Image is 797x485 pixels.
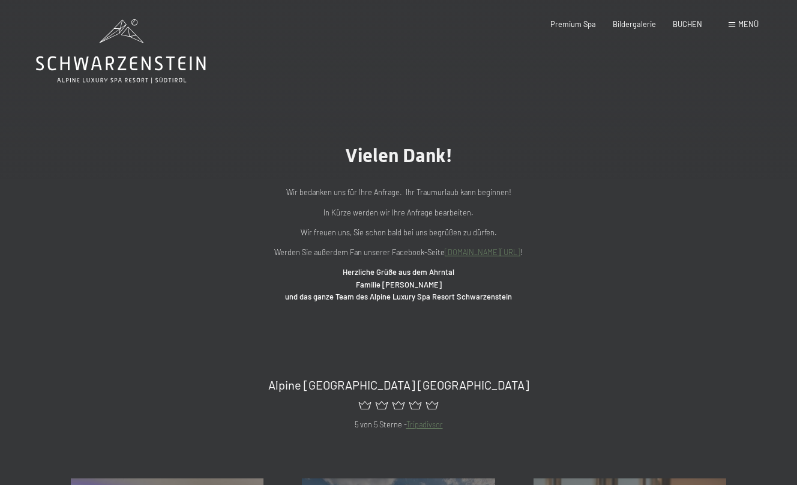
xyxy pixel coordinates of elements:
strong: Herzliche Grüße aus dem Ahrntal Familie [PERSON_NAME] und das ganze Team des Alpine Luxury Spa Re... [285,267,512,301]
p: Werden Sie außerdem Fan unserer Facebook-Seite ! [158,246,639,258]
span: Vielen Dank! [345,144,453,167]
a: Bildergalerie [613,19,656,29]
p: Wir freuen uns, Sie schon bald bei uns begrüßen zu dürfen. [158,226,639,238]
span: Alpine [GEOGRAPHIC_DATA] [GEOGRAPHIC_DATA] [268,378,529,392]
a: [DOMAIN_NAME][URL] [445,247,520,257]
span: Menü [738,19,759,29]
p: In Kürze werden wir Ihre Anfrage bearbeiten. [158,206,639,218]
p: Wir bedanken uns für Ihre Anfrage. Ihr Traumurlaub kann beginnen! [158,186,639,198]
a: BUCHEN [673,19,702,29]
p: 5 von 5 Sterne - [71,418,726,430]
a: Tripadivsor [406,420,443,429]
a: Premium Spa [550,19,596,29]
